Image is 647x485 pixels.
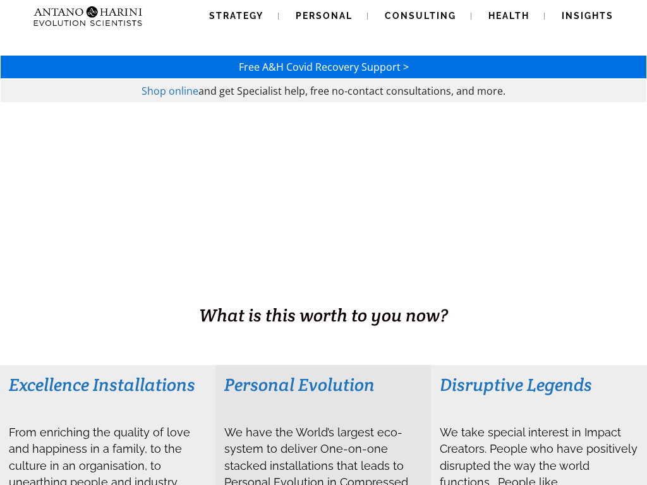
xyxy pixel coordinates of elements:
span: What is this worth to you now? [199,304,448,326]
h1: BUSINESS. HEALTH. Family. Legacy [1,276,646,302]
h3: Personal Evolution [224,373,422,396]
h3: Excellence Installations [9,373,207,396]
h3: Disruptive Legends [440,373,638,396]
span: and get Specialist help, free no-contact consultations, and more. [198,84,505,98]
span: Health [488,11,529,21]
span: Insights [562,11,614,21]
span: Consulting [385,11,456,21]
span: Strategy [209,11,263,21]
a: Shop online [142,84,198,98]
span: Personal [296,11,353,21]
a: Free A&H Covid Recovery Support > [239,60,409,74]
